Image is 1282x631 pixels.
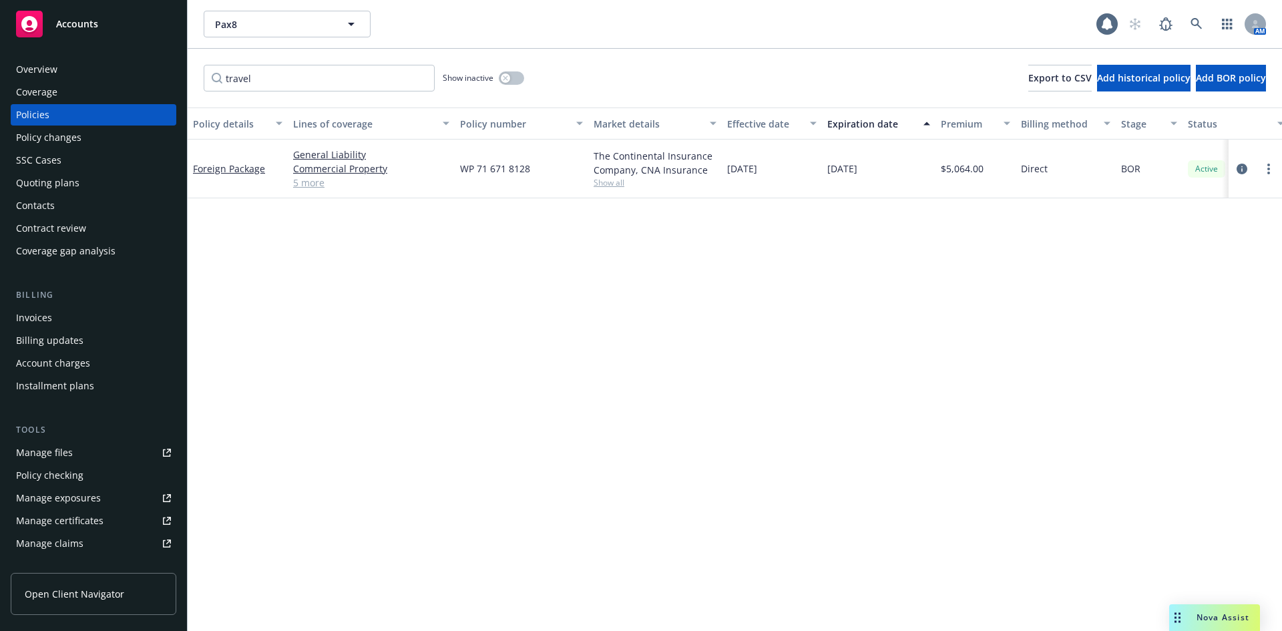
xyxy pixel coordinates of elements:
div: Lines of coverage [293,117,435,131]
div: Status [1188,117,1269,131]
div: The Continental Insurance Company, CNA Insurance [594,149,716,177]
div: Tools [11,423,176,437]
div: Manage exposures [16,487,101,509]
div: Policy changes [16,127,81,148]
a: Foreign Package [193,162,265,175]
input: Filter by keyword... [204,65,435,91]
div: Manage claims [16,533,83,554]
a: Policy changes [11,127,176,148]
a: Manage exposures [11,487,176,509]
span: Show all [594,177,716,188]
div: Effective date [727,117,802,131]
span: Nova Assist [1197,612,1249,623]
div: SSC Cases [16,150,61,171]
a: Report a Bug [1152,11,1179,37]
div: Coverage gap analysis [16,240,116,262]
a: Start snowing [1122,11,1148,37]
button: Policy number [455,108,588,140]
span: Open Client Navigator [25,587,124,601]
div: Manage BORs [16,556,79,577]
a: Switch app [1214,11,1241,37]
a: 5 more [293,176,449,190]
span: Direct [1021,162,1048,176]
a: Manage files [11,442,176,463]
div: Policy details [193,117,268,131]
a: Accounts [11,5,176,43]
a: Contract review [11,218,176,239]
button: Pax8 [204,11,371,37]
button: Market details [588,108,722,140]
div: Manage files [16,442,73,463]
div: Premium [941,117,996,131]
span: [DATE] [727,162,757,176]
div: Policy checking [16,465,83,486]
button: Expiration date [822,108,935,140]
a: Policy checking [11,465,176,486]
div: Stage [1121,117,1162,131]
a: Manage claims [11,533,176,554]
button: Export to CSV [1028,65,1092,91]
a: Account charges [11,353,176,374]
a: Coverage gap analysis [11,240,176,262]
button: Lines of coverage [288,108,455,140]
span: Accounts [56,19,98,29]
a: Search [1183,11,1210,37]
a: Manage BORs [11,556,176,577]
a: Billing updates [11,330,176,351]
div: Contract review [16,218,86,239]
span: Active [1193,163,1220,175]
div: Expiration date [827,117,915,131]
span: WP 71 671 8128 [460,162,530,176]
div: Account charges [16,353,90,374]
button: Nova Assist [1169,604,1260,631]
a: Coverage [11,81,176,103]
a: Contacts [11,195,176,216]
button: Add BOR policy [1196,65,1266,91]
a: Policies [11,104,176,126]
span: BOR [1121,162,1140,176]
div: Policy number [460,117,568,131]
a: SSC Cases [11,150,176,171]
span: Show inactive [443,72,493,83]
a: Installment plans [11,375,176,397]
button: Add historical policy [1097,65,1191,91]
span: Add historical policy [1097,71,1191,84]
div: Billing [11,288,176,302]
div: Installment plans [16,375,94,397]
button: Premium [935,108,1016,140]
a: Manage certificates [11,510,176,532]
a: Commercial Property [293,162,449,176]
a: Overview [11,59,176,80]
a: Quoting plans [11,172,176,194]
div: Quoting plans [16,172,79,194]
div: Manage certificates [16,510,103,532]
span: $5,064.00 [941,162,984,176]
div: Invoices [16,307,52,329]
span: Add BOR policy [1196,71,1266,84]
button: Stage [1116,108,1183,140]
div: Coverage [16,81,57,103]
div: Contacts [16,195,55,216]
div: Overview [16,59,57,80]
div: Market details [594,117,702,131]
div: Billing updates [16,330,83,351]
a: General Liability [293,148,449,162]
div: Drag to move [1169,604,1186,631]
a: more [1261,161,1277,177]
span: Pax8 [215,17,331,31]
a: circleInformation [1234,161,1250,177]
span: [DATE] [827,162,857,176]
div: Billing method [1021,117,1096,131]
a: Invoices [11,307,176,329]
div: Policies [16,104,49,126]
button: Billing method [1016,108,1116,140]
button: Effective date [722,108,822,140]
button: Policy details [188,108,288,140]
span: Export to CSV [1028,71,1092,84]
